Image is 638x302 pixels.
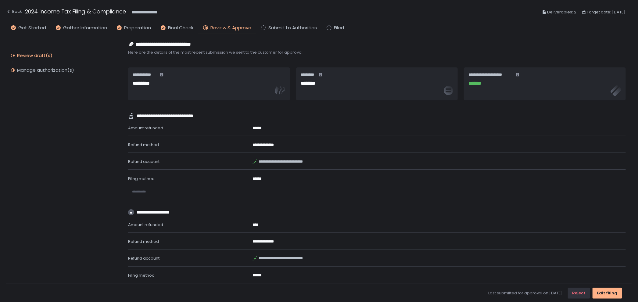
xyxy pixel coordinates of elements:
span: Deliverables: 2 [547,9,577,16]
div: Review draft(s) [17,52,52,59]
div: Edit filing [597,290,618,296]
span: Amount refunded [128,125,163,131]
span: Refund account [128,255,159,261]
span: Final Check [168,24,193,31]
span: Refund account [128,159,159,164]
span: Target date: [DATE] [587,9,626,16]
span: Refund method [128,142,159,148]
button: Reject [568,288,590,299]
span: Submit to Authorities [268,24,317,31]
div: Manage authorization(s) [17,67,74,73]
span: Get Started [18,24,46,31]
span: Last submitted for approval on [DATE] [488,290,563,296]
button: Back [6,7,22,17]
span: Amount refunded [128,222,163,228]
div: Back [6,8,22,15]
span: Refund method [128,239,159,244]
h1: 2024 Income Tax Filing & Compliance [25,7,126,16]
span: Gather Information [63,24,107,31]
span: Preparation [124,24,151,31]
div: Reject [572,290,586,296]
span: Review & Approve [210,24,251,31]
span: Filing method [128,176,155,182]
span: Here are the details of the most recent submission we sent to the customer for approval. [128,50,626,55]
span: Filed [334,24,344,31]
span: Filing method [128,272,155,278]
button: Edit filing [593,288,622,299]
